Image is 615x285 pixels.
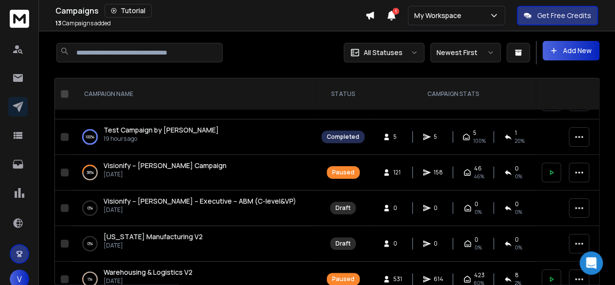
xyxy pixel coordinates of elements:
span: 5 [393,133,403,141]
th: CAMPAIGN STATS [370,78,536,110]
span: 614 [434,275,443,283]
p: [DATE] [104,206,296,214]
p: All Statuses [364,48,403,57]
p: [DATE] [104,171,227,178]
span: 0 % [515,172,522,180]
span: 0 [474,236,478,244]
a: Test Campaign by [PERSON_NAME] [104,125,219,135]
p: 0 % [88,203,93,213]
span: 0 [434,240,443,247]
span: 5 [473,129,476,137]
a: Visionify – [PERSON_NAME] Campaign [104,161,227,171]
p: [DATE] [104,277,193,285]
button: Newest First [430,43,501,62]
span: Test Campaign by [PERSON_NAME] [104,125,219,134]
div: Open Intercom Messenger [580,251,603,275]
p: 19 hours ago [104,135,219,143]
a: Visionify – [PERSON_NAME] – Executive – ABM (C-level&VP) [104,196,296,206]
div: Draft [335,204,351,212]
p: 100 % [86,132,94,142]
span: 100 % [473,137,486,145]
span: 158 [434,169,443,176]
span: 0% [515,208,522,216]
span: 1 [515,129,517,137]
div: Paused [332,275,354,283]
div: Draft [335,240,351,247]
button: Add New [543,41,599,60]
span: 0 [474,200,478,208]
span: 0 [393,204,403,212]
span: 0 [393,240,403,247]
p: My Workspace [414,11,465,20]
a: Warehousing & Logistics V2 [104,267,193,277]
td: 0%Visionify – [PERSON_NAME] – Executive – ABM (C-level&VP)[DATE] [72,190,316,226]
div: Completed [327,133,359,141]
span: 46 % [474,172,484,180]
a: [US_STATE] Manufacturing V2 [104,232,203,242]
p: 38 % [87,168,94,177]
span: 0 [515,165,519,172]
th: CAMPAIGN NAME [72,78,316,110]
p: 1 % [88,274,92,284]
span: 121 [393,169,403,176]
span: 20 % [515,137,525,145]
span: 0 [434,204,443,212]
span: 531 [393,275,403,283]
span: 8 [515,271,519,279]
th: STATUS [316,78,370,110]
span: 0% [474,208,482,216]
span: 0% [474,244,482,251]
p: Get Free Credits [537,11,591,20]
p: [DATE] [104,242,203,249]
button: Get Free Credits [517,6,598,25]
span: Warehousing & Logistics V2 [104,267,193,277]
span: 0 [515,236,519,244]
span: 0% [515,244,522,251]
span: Visionify – [PERSON_NAME] – Executive – ABM (C-level&VP) [104,196,296,206]
span: 46 [474,165,482,172]
span: 423 [474,271,485,279]
td: 0%[US_STATE] Manufacturing V2[DATE] [72,226,316,262]
span: 13 [55,19,61,27]
div: Campaigns [55,4,365,18]
span: 1 [392,8,399,15]
td: 38%Visionify – [PERSON_NAME] Campaign[DATE] [72,155,316,190]
span: 5 [434,133,443,141]
p: Campaigns added [55,19,111,27]
button: Tutorial [105,4,152,18]
div: Paused [332,169,354,176]
p: 0 % [88,239,93,248]
td: 100%Test Campaign by [PERSON_NAME]19 hours ago [72,119,316,155]
span: 0 [515,200,519,208]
